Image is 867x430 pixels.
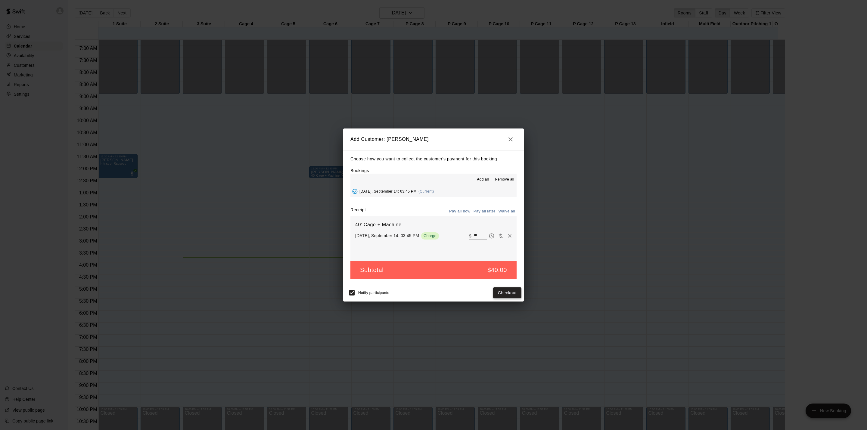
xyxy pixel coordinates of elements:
span: Charge [421,234,439,238]
button: Remove [505,231,514,240]
button: Waive all [497,207,517,216]
button: Add all [473,175,493,184]
span: [DATE], September 14: 03:45 PM [359,189,417,193]
h5: Subtotal [360,266,384,274]
span: Pay later [487,233,496,238]
button: Pay all later [472,207,497,216]
h5: $40.00 [487,266,507,274]
span: Add all [477,177,489,183]
button: Added - Collect Payment[DATE], September 14: 03:45 PM(Current) [350,186,517,197]
button: Added - Collect Payment [350,187,359,196]
span: Remove all [495,177,514,183]
button: Checkout [493,287,521,299]
label: Receipt [350,207,366,216]
button: Pay all now [448,207,472,216]
span: (Current) [418,189,434,193]
h2: Add Customer: [PERSON_NAME] [343,128,524,150]
p: Choose how you want to collect the customer's payment for this booking [350,155,517,163]
p: [DATE], September 14: 03:45 PM [355,233,419,239]
span: Notify participants [358,291,389,295]
button: Remove all [493,175,517,184]
span: Waive payment [496,233,505,238]
p: $ [469,233,471,239]
h6: 40’ Cage + Machine [355,221,512,229]
label: Bookings [350,168,369,173]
